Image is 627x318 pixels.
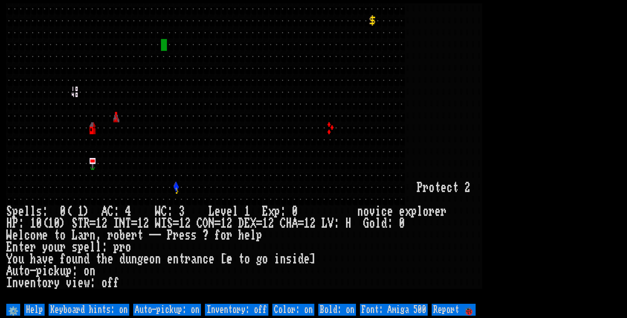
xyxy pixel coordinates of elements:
div: 1 [30,218,36,229]
div: 2 [268,218,274,229]
div: c [447,182,452,194]
div: e [226,253,232,265]
div: i [375,206,381,218]
input: Color: on [272,304,314,316]
div: e [78,277,84,289]
div: - [30,265,36,277]
div: : [18,218,24,229]
div: n [357,206,363,218]
div: e [441,182,447,194]
div: A [101,206,107,218]
div: W [155,218,161,229]
div: 2 [464,182,470,194]
div: n [90,265,96,277]
div: 1 [244,206,250,218]
div: o [30,229,36,241]
div: = [90,218,96,229]
div: 0 [60,206,66,218]
div: e [215,206,220,218]
div: r [107,229,113,241]
div: S [72,218,78,229]
div: p [113,241,119,253]
div: e [143,253,149,265]
div: L [72,229,78,241]
div: t [179,253,185,265]
div: = [215,218,220,229]
div: C [280,218,286,229]
div: t [238,253,244,265]
div: : [167,206,173,218]
div: u [125,253,131,265]
div: D [238,218,244,229]
div: o [369,218,375,229]
div: u [72,253,78,265]
div: ] [310,253,316,265]
div: p [12,206,18,218]
div: 2 [101,218,107,229]
div: 0 [399,218,405,229]
div: I [161,218,167,229]
div: e [304,253,310,265]
div: h [101,253,107,265]
div: l [24,206,30,218]
div: : [72,265,78,277]
div: r [131,229,137,241]
div: p [274,206,280,218]
div: e [24,241,30,253]
div: e [167,253,173,265]
div: e [18,206,24,218]
div: e [435,206,441,218]
div: t [435,182,441,194]
div: r [84,229,90,241]
div: t [36,277,42,289]
div: s [72,241,78,253]
div: P [417,182,423,194]
div: e [84,241,90,253]
div: v [66,277,72,289]
div: = [173,218,179,229]
div: s [286,253,292,265]
div: 1 [262,218,268,229]
div: V [328,218,333,229]
div: h [238,229,244,241]
div: : [333,218,339,229]
div: N [119,218,125,229]
div: : [101,241,107,253]
div: H [286,218,292,229]
div: : [90,277,96,289]
div: - [155,229,161,241]
div: y [42,241,48,253]
div: R [84,218,90,229]
div: p [66,265,72,277]
div: s [191,229,197,241]
input: Help [24,304,45,316]
div: o [84,265,90,277]
div: r [441,206,447,218]
div: ? [203,229,209,241]
div: : [113,206,119,218]
div: f [113,277,119,289]
div: E [262,206,268,218]
div: 0 [36,218,42,229]
div: C [197,218,203,229]
div: : [42,206,48,218]
div: T [125,218,131,229]
div: G [363,218,369,229]
input: Keyboard hints: on [49,304,129,316]
div: 1 [78,206,84,218]
div: 0 [54,218,60,229]
div: n [280,253,286,265]
div: e [42,229,48,241]
div: , [96,229,101,241]
div: = [298,218,304,229]
div: n [12,277,18,289]
div: i [292,253,298,265]
div: d [298,253,304,265]
div: H [6,218,12,229]
div: f [60,253,66,265]
div: r [185,253,191,265]
div: o [24,265,30,277]
div: d [119,253,125,265]
div: = [256,218,262,229]
div: d [84,253,90,265]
